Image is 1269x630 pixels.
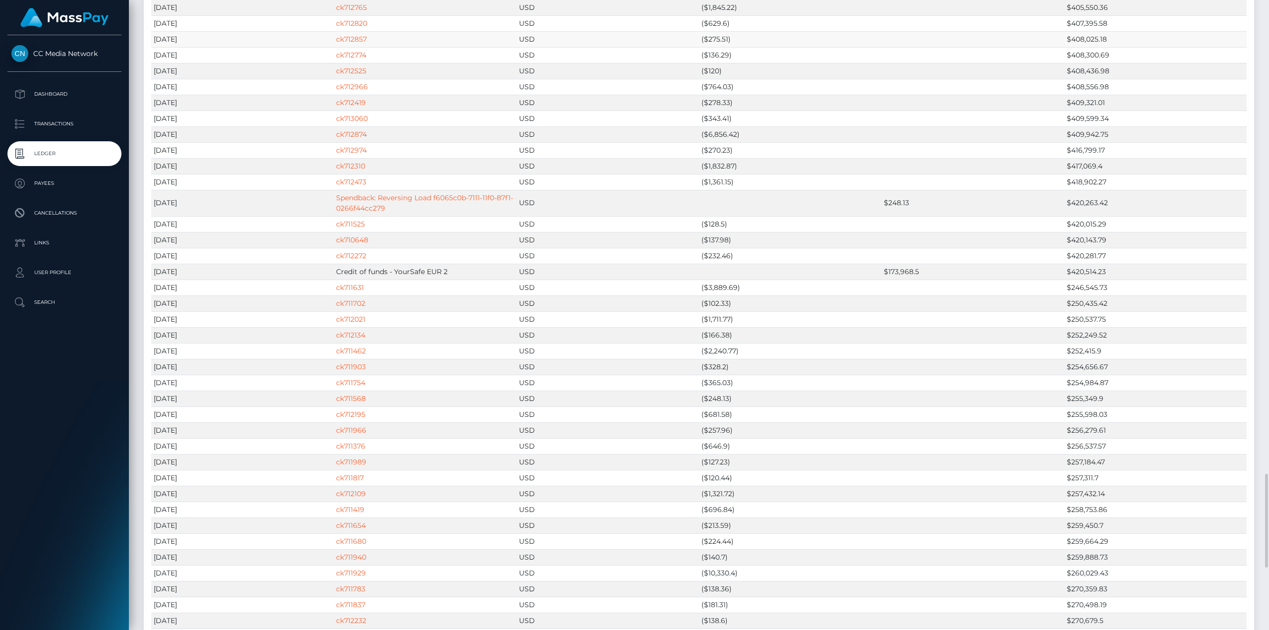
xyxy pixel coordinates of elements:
a: ck711462 [336,346,366,355]
td: $409,321.01 [1064,95,1247,111]
td: [DATE] [151,232,334,248]
td: [DATE] [151,375,334,391]
td: ($1,711.77) [699,311,881,327]
td: $420,143.79 [1064,232,1247,248]
a: ck711376 [336,442,365,451]
td: [DATE] [151,422,334,438]
a: ck712974 [336,146,367,155]
td: ($102.33) [699,295,881,311]
a: ck711702 [336,299,365,308]
td: ($343.41) [699,111,881,126]
td: [DATE] [151,216,334,232]
a: ck712021 [336,315,365,324]
a: ck712765 [336,3,367,12]
td: USD [517,63,699,79]
a: ck711680 [336,537,366,546]
a: ck712857 [336,35,367,44]
a: ck711929 [336,569,366,577]
td: ($1,832.87) [699,158,881,174]
td: [DATE] [151,486,334,502]
td: [DATE] [151,248,334,264]
td: USD [517,597,699,613]
td: [DATE] [151,174,334,190]
td: ($232.46) [699,248,881,264]
td: $409,942.75 [1064,126,1247,142]
a: ck711783 [336,584,365,593]
td: [DATE] [151,454,334,470]
td: $255,598.03 [1064,406,1247,422]
a: ck711903 [336,362,366,371]
td: [DATE] [151,311,334,327]
td: [DATE] [151,533,334,549]
td: ($120) [699,63,881,79]
td: USD [517,190,699,216]
td: USD [517,311,699,327]
td: ($365.03) [699,375,881,391]
td: $259,888.73 [1064,549,1247,565]
td: USD [517,517,699,533]
td: [DATE] [151,142,334,158]
td: $252,249.52 [1064,327,1247,343]
td: $252,415.9 [1064,343,1247,359]
td: USD [517,142,699,158]
td: USD [517,613,699,629]
td: [DATE] [151,517,334,533]
a: ck712109 [336,489,366,498]
td: ($764.03) [699,79,881,95]
td: USD [517,126,699,142]
td: [DATE] [151,438,334,454]
a: ck712820 [336,19,367,28]
td: ($127.23) [699,454,881,470]
td: USD [517,375,699,391]
td: [DATE] [151,613,334,629]
td: USD [517,549,699,565]
td: [DATE] [151,158,334,174]
td: USD [517,454,699,470]
td: $408,436.98 [1064,63,1247,79]
td: USD [517,422,699,438]
a: ck711837 [336,600,365,609]
td: USD [517,391,699,406]
td: ($136.29) [699,47,881,63]
td: ($213.59) [699,517,881,533]
td: ($224.44) [699,533,881,549]
td: ($1,361.15) [699,174,881,190]
td: ($120.44) [699,470,881,486]
td: $270,359.83 [1064,581,1247,597]
td: USD [517,158,699,174]
a: ck712232 [336,616,366,625]
td: USD [517,533,699,549]
td: $259,450.7 [1064,517,1247,533]
td: $257,432.14 [1064,486,1247,502]
td: [DATE] [151,63,334,79]
td: ($2,240.77) [699,343,881,359]
td: ($128.5) [699,216,881,232]
td: Credit of funds - YourSafe EUR 2 [334,264,516,280]
td: $259,664.29 [1064,533,1247,549]
td: [DATE] [151,31,334,47]
td: $408,025.18 [1064,31,1247,47]
td: USD [517,406,699,422]
a: ck711419 [336,505,364,514]
td: $270,679.5 [1064,613,1247,629]
a: Transactions [7,112,121,136]
td: ($166.38) [699,327,881,343]
td: $173,968.5 [881,264,1064,280]
td: USD [517,581,699,597]
a: ck712874 [336,130,367,139]
td: ($10,330.4) [699,565,881,581]
a: ck711989 [336,458,366,466]
td: [DATE] [151,126,334,142]
td: [DATE] [151,581,334,597]
td: ($270.23) [699,142,881,158]
td: $256,279.61 [1064,422,1247,438]
td: ($646.9) [699,438,881,454]
td: [DATE] [151,549,334,565]
a: Search [7,290,121,315]
td: [DATE] [151,327,334,343]
td: ($6,856.42) [699,126,881,142]
td: $420,514.23 [1064,264,1247,280]
td: $254,656.67 [1064,359,1247,375]
a: ck712966 [336,82,368,91]
td: $258,753.86 [1064,502,1247,517]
